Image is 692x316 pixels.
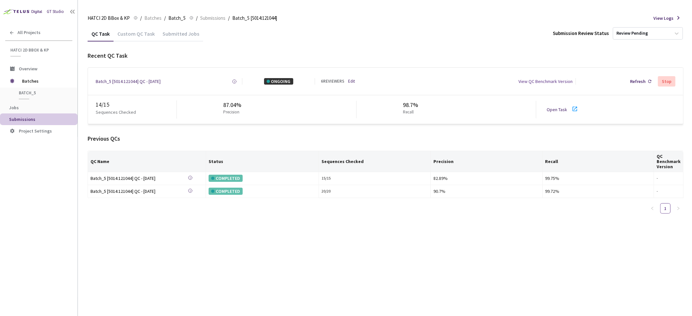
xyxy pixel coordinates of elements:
[403,109,416,115] p: Recall
[114,30,159,41] div: Custom QC Task
[657,188,681,194] div: -
[322,175,428,181] div: 15 / 15
[206,151,319,172] th: Status
[164,14,166,22] li: /
[321,78,344,85] div: 6 REVIEWERS
[19,90,67,96] span: Batch_5
[654,151,684,172] th: QC Benchmark Version
[196,14,198,22] li: /
[88,151,206,172] th: QC Name
[545,188,651,195] div: 99.72%
[322,188,428,194] div: 20 / 20
[647,203,658,214] li: Previous Page
[88,14,130,22] span: HATCI 2D BBox & KP
[319,151,431,172] th: Sequences Checked
[433,175,540,182] div: 82.89%
[91,188,181,195] a: Batch_5 [5014:121044] QC - [DATE]
[47,9,64,15] div: GT Studio
[140,14,142,22] li: /
[264,78,293,85] div: ONGOING
[553,30,609,37] div: Submission Review Status
[547,107,567,112] a: Open Task
[431,151,543,172] th: Precision
[199,14,227,21] a: Submissions
[88,30,114,41] div: QC Task
[223,101,242,109] div: 87.04%
[10,47,68,53] span: HATCI 2D BBox & KP
[200,14,225,22] span: Submissions
[96,100,176,109] div: 14 / 15
[228,14,230,22] li: /
[88,52,684,60] div: Recent QC Task
[673,203,684,214] li: Next Page
[223,109,239,115] p: Precision
[657,175,681,181] div: -
[22,75,67,88] span: Batches
[616,30,648,37] div: Review Pending
[403,101,418,109] div: 98.7%
[653,15,674,21] span: View Logs
[630,78,646,85] div: Refresh
[650,206,654,210] span: left
[662,79,672,84] div: Stop
[144,14,162,22] span: Batches
[18,30,41,35] span: All Projects
[232,14,277,22] span: Batch_5 [5014:121044]
[19,128,52,134] span: Project Settings
[433,188,540,195] div: 90.7%
[96,109,136,115] p: Sequences Checked
[96,78,161,85] a: Batch_5 [5014:121044] QC - [DATE]
[91,175,181,182] a: Batch_5 [5014:121044] QC - [DATE]
[519,78,573,85] div: View QC Benchmark Version
[647,203,658,214] button: left
[143,14,163,21] a: Batches
[545,175,651,182] div: 99.75%
[660,203,671,214] li: 1
[88,135,684,143] div: Previous QCs
[543,151,654,172] th: Recall
[19,66,37,72] span: Overview
[209,175,243,182] div: COMPLETED
[348,78,355,85] a: Edit
[209,188,243,195] div: COMPLETED
[673,203,684,214] button: right
[661,204,670,213] a: 1
[159,30,203,41] div: Submitted Jobs
[168,14,186,22] span: Batch_5
[676,206,680,210] span: right
[9,105,19,111] span: Jobs
[9,116,35,122] span: Submissions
